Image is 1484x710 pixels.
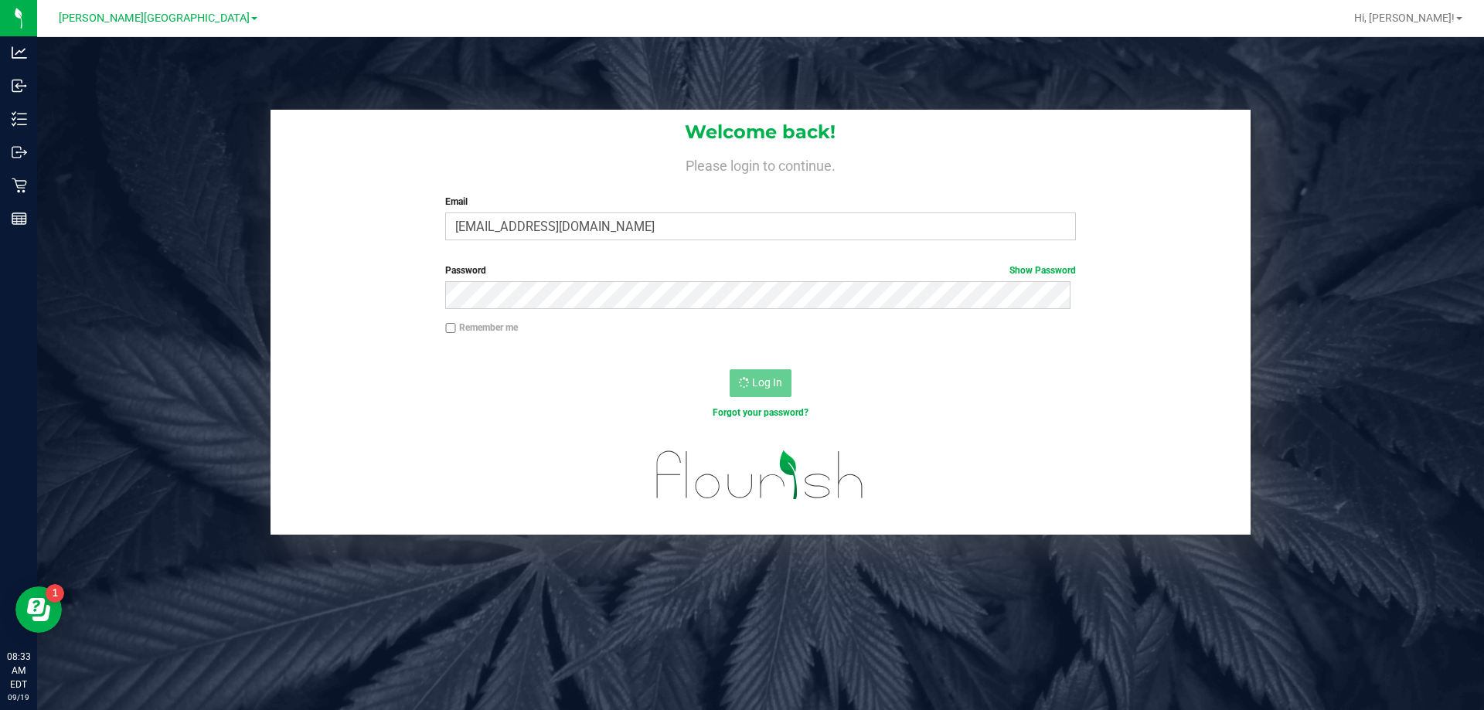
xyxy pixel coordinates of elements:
[445,195,1075,209] label: Email
[7,650,30,691] p: 08:33 AM EDT
[12,111,27,127] inline-svg: Inventory
[730,369,791,397] button: Log In
[638,436,883,515] img: flourish_logo.svg
[1009,265,1076,276] a: Show Password
[445,265,486,276] span: Password
[445,323,456,334] input: Remember me
[7,691,30,703] p: 09/19
[1354,12,1455,24] span: Hi, [PERSON_NAME]!
[752,376,782,389] span: Log In
[15,586,62,633] iframe: Resource center
[445,321,518,335] label: Remember me
[12,144,27,160] inline-svg: Outbound
[271,155,1251,173] h4: Please login to continue.
[12,211,27,226] inline-svg: Reports
[271,122,1251,142] h1: Welcome back!
[713,407,808,418] a: Forgot your password?
[46,584,64,603] iframe: Resource center unread badge
[59,12,250,25] span: [PERSON_NAME][GEOGRAPHIC_DATA]
[12,178,27,193] inline-svg: Retail
[12,45,27,60] inline-svg: Analytics
[12,78,27,93] inline-svg: Inbound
